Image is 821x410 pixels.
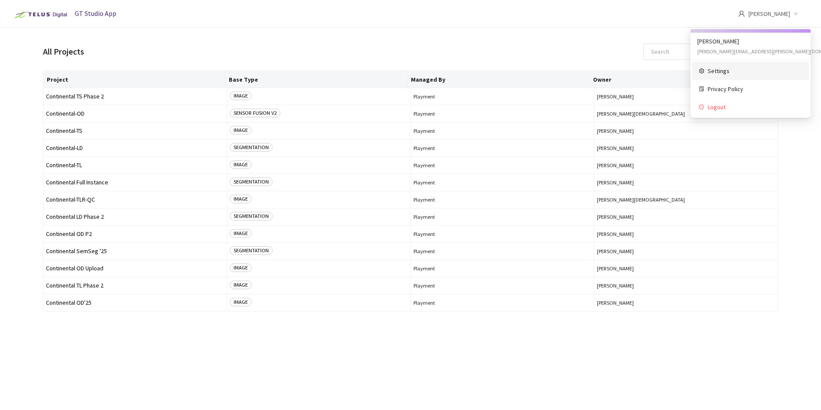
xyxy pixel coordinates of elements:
[75,9,116,18] span: GT Studio App
[230,246,273,255] span: SEGMENTATION
[414,231,592,237] span: Playment
[414,300,592,306] span: Playment
[230,109,280,117] span: SENSOR FUSION V2
[794,12,798,16] span: down
[414,110,592,117] span: Playment
[597,145,775,151] button: [PERSON_NAME]
[407,71,590,88] th: Managed By
[597,128,775,134] button: [PERSON_NAME]
[699,68,704,73] span: setting
[414,162,592,168] span: Playment
[597,214,775,220] button: [PERSON_NAME]
[708,66,802,76] span: Settings
[414,282,592,289] span: Playment
[738,10,745,17] span: user
[230,229,252,238] span: IMAGE
[46,248,224,254] span: Continental SemSeg '25
[597,248,775,254] button: [PERSON_NAME]
[46,93,224,100] span: Continental TS Phase 2
[414,265,592,272] span: Playment
[10,8,70,21] img: Telus
[46,231,224,237] span: Continental OD P2
[230,143,273,152] span: SEGMENTATION
[699,86,704,92] span: file-protect
[230,160,252,169] span: IMAGE
[597,300,775,306] button: [PERSON_NAME]
[46,265,224,272] span: Continental OD Upload
[230,177,273,186] span: SEGMENTATION
[708,84,802,94] span: Privacy Policy
[597,265,775,272] button: [PERSON_NAME]
[46,196,224,203] span: Continental-TLR-QC
[597,110,775,117] button: [PERSON_NAME][DEMOGRAPHIC_DATA]
[597,196,775,203] button: [PERSON_NAME][DEMOGRAPHIC_DATA]
[230,126,252,135] span: IMAGE
[230,92,252,100] span: IMAGE
[230,263,252,272] span: IMAGE
[46,145,224,151] span: Continental-LD
[46,179,224,186] span: Continental Full Instance
[46,300,224,306] span: Continental OD'25
[414,196,592,203] span: Playment
[46,214,224,220] span: Continental LD Phase 2
[414,248,592,254] span: Playment
[230,195,252,203] span: IMAGE
[597,282,775,289] button: [PERSON_NAME]
[46,110,224,117] span: Continental-OD
[414,214,592,220] span: Playment
[597,231,775,237] button: [PERSON_NAME]
[414,128,592,134] span: Playment
[230,212,273,220] span: SEGMENTATION
[708,102,802,112] span: Logout
[43,71,225,88] th: Project
[590,71,772,88] th: Owner
[699,104,704,110] span: logout
[597,162,775,168] button: [PERSON_NAME]
[230,298,252,306] span: IMAGE
[646,44,737,59] input: Search
[46,282,224,289] span: Continental TL Phase 2
[46,162,224,168] span: Continental-TL
[414,93,592,100] span: Playment
[414,145,592,151] span: Playment
[597,179,775,186] button: [PERSON_NAME]
[414,179,592,186] span: Playment
[46,128,224,134] span: Continental-TS
[597,93,775,100] button: [PERSON_NAME]
[225,71,407,88] th: Base Type
[43,46,84,58] div: All Projects
[230,281,252,289] span: IMAGE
